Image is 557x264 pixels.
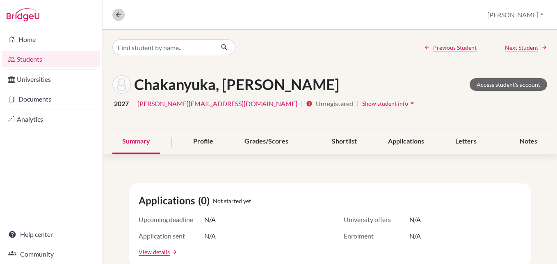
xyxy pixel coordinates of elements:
button: Show student infoarrow_drop_down [362,97,417,110]
div: Notes [510,130,547,154]
span: Applications [139,193,198,208]
span: | [301,99,303,109]
span: N/A [409,231,421,241]
div: Grades/Scores [235,130,298,154]
a: arrow_forward [170,249,177,255]
div: Summary [112,130,160,154]
img: Bridge-U [7,8,39,21]
a: View details [139,248,170,256]
span: Upcoming deadline [139,215,204,225]
span: (0) [198,193,213,208]
div: Profile [183,130,223,154]
a: [PERSON_NAME][EMAIL_ADDRESS][DOMAIN_NAME] [137,99,297,109]
span: N/A [409,215,421,225]
div: Applications [378,130,434,154]
a: Home [2,31,100,48]
input: Find student by name... [112,39,214,55]
span: Previous Student [433,43,477,52]
i: info [306,100,313,107]
span: Enrolment [344,231,409,241]
span: Next Student [505,43,538,52]
a: Previous Student [424,43,477,52]
a: Help center [2,226,100,243]
h1: Chakanyuka, [PERSON_NAME] [134,76,339,93]
a: Universities [2,71,100,88]
span: Not started yet [213,197,251,205]
span: Application sent [139,231,204,241]
div: Letters [445,130,486,154]
span: N/A [204,231,216,241]
span: | [356,99,358,109]
span: | [132,99,134,109]
div: Shortlist [322,130,367,154]
span: Unregistered [316,99,353,109]
span: N/A [204,215,216,225]
a: Students [2,51,100,67]
span: Show student info [362,100,408,107]
i: arrow_drop_down [408,99,416,107]
a: Community [2,246,100,262]
a: Documents [2,91,100,107]
span: University offers [344,215,409,225]
img: Kaitlyn Chakanyuka's avatar [112,75,131,94]
button: [PERSON_NAME] [484,7,547,23]
a: Analytics [2,111,100,127]
span: 2027 [114,99,129,109]
a: Access student's account [470,78,547,91]
a: Next Student [505,43,547,52]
